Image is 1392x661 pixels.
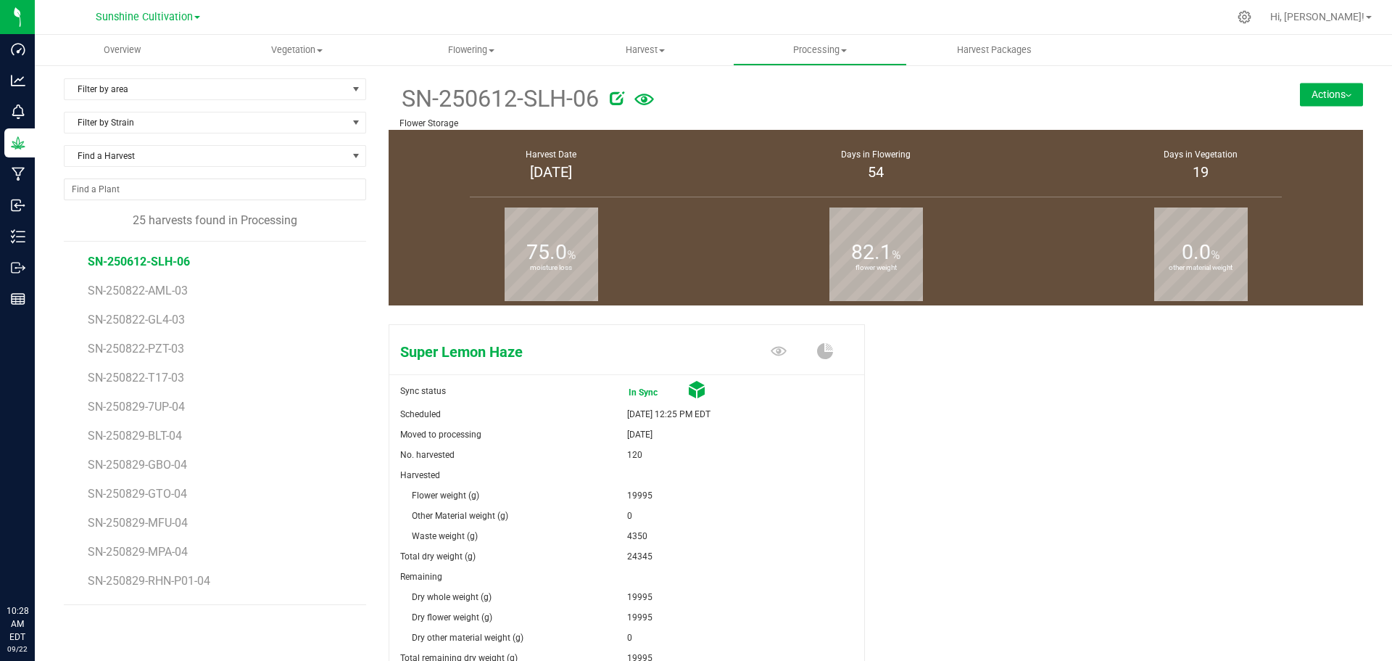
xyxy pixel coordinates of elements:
a: Processing [733,35,908,65]
span: Overview [84,44,160,57]
span: SN-250829-7UP-04 [88,400,185,414]
div: Harvest Date [407,148,695,161]
span: No. harvested [400,450,455,460]
span: Dry flower weight (g) [412,612,492,623]
span: Dry other material weight (g) [412,633,523,643]
span: Sync status [400,386,446,396]
span: Flower weight (g) [412,490,479,501]
a: Flowering [384,35,558,65]
span: SN-250829-RHN-P01-04 [88,574,210,588]
input: NO DATA FOUND [65,179,365,200]
span: Hi, [PERSON_NAME]! [1270,11,1364,22]
div: 19 [1056,161,1345,183]
span: 19995 [627,485,652,506]
span: SN-250829-GBO-04 [88,458,187,472]
div: 25 harvests found in Processing [64,212,366,229]
span: SN-250829-BLT-04 [88,429,182,443]
span: Filter by area [65,79,347,99]
span: SN-250822-T17-03 [88,371,184,385]
span: 0 [627,628,632,648]
p: 10:28 AM EDT [7,604,28,644]
inline-svg: Inbound [11,198,25,213]
span: Filter by Strain [65,112,347,133]
div: Days in Vegetation [1056,148,1345,161]
span: SN-250829-GTO-04 [88,487,187,501]
span: SN-250829-MPA-04 [88,545,188,559]
span: Dry whole weight (g) [412,592,492,602]
span: Find a Harvest [65,146,347,166]
span: 4350 [627,526,647,546]
span: Moved to processing [400,430,481,440]
span: Harvest Packages [937,44,1051,57]
span: [DATE] [627,424,652,445]
group-info-box: Days in flowering [724,130,1027,201]
span: Super Lemon Haze [389,341,705,363]
div: Manage settings [1235,10,1254,24]
span: Waste weight (g) [412,531,478,541]
span: Cured [688,381,705,404]
span: Harvest [559,44,732,57]
button: Actions [1300,83,1363,106]
inline-svg: Dashboard [11,42,25,57]
div: [DATE] [407,161,695,183]
a: Vegetation [210,35,384,65]
group-info-box: Flower weight % [724,201,1027,305]
span: In Sync [627,381,688,404]
inline-svg: Analytics [11,73,25,88]
inline-svg: Outbound [11,260,25,275]
group-info-box: Days in vegetation [1049,130,1352,201]
a: Harvest [558,35,733,65]
inline-svg: Manufacturing [11,167,25,181]
span: 19995 [627,587,652,607]
span: Processing [734,44,907,57]
span: Vegetation [210,44,384,57]
iframe: Resource center [14,545,58,588]
group-info-box: Harvest Date [399,130,703,201]
span: Total dry weight (g) [400,551,476,562]
a: Harvest Packages [907,35,1082,65]
group-info-box: Moisture loss % [399,201,703,305]
span: Flowering [384,44,558,57]
span: Other Material weight (g) [412,511,508,521]
span: Harvested [400,470,440,480]
span: Sunshine Cultivation [96,11,193,23]
p: Flower Storage [399,117,1190,130]
span: SN-250612-SLH-06 [88,255,190,268]
inline-svg: Reports [11,292,25,306]
span: SN-250822-AML-03 [88,284,188,297]
span: SN-250822-PZT-03 [88,342,184,356]
p: 09/22 [7,644,28,654]
inline-svg: Monitoring [11,104,25,119]
a: Overview [35,35,210,65]
span: 19995 [627,607,652,628]
b: moisture loss [505,203,598,333]
inline-svg: Inventory [11,229,25,244]
span: SN-250829-RHN-P02-04 [88,603,210,617]
span: Remaining [400,572,442,582]
span: 120 [627,445,642,465]
span: 0 [627,506,632,526]
span: SN-250612-SLH-06 [399,81,599,117]
span: SN-250829-MFU-04 [88,516,188,530]
span: 24345 [627,546,652,567]
span: Scheduled [400,409,441,419]
inline-svg: Grow [11,136,25,150]
iframe: Resource center unread badge [43,543,60,560]
span: select [347,79,365,99]
span: [DATE] 12:25 PM EDT [627,404,710,424]
b: flower weight [829,203,923,333]
b: other material weight [1154,203,1248,333]
div: 54 [732,161,1020,183]
span: In Sync [629,382,687,403]
group-info-box: Other Material weight % [1049,201,1352,305]
div: Days in Flowering [732,148,1020,161]
span: SN-250822-GL4-03 [88,313,185,327]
